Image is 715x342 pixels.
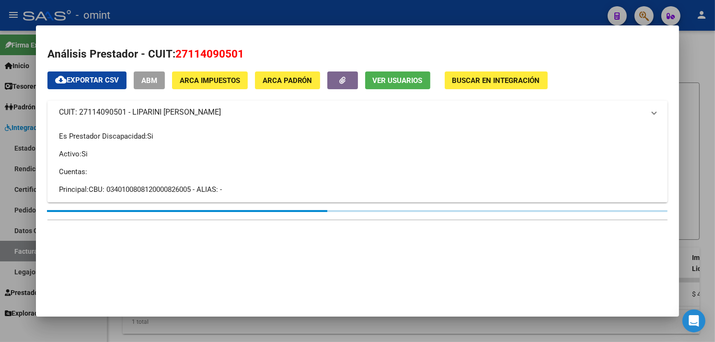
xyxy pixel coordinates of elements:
[682,309,705,332] div: Open Intercom Messenger
[47,124,668,202] div: CUIT: 27114090501 - LIPARINI [PERSON_NAME]
[47,46,668,62] h2: Análisis Prestador - CUIT:
[47,71,127,89] button: Exportar CSV
[55,74,67,85] mat-icon: cloud_download
[134,71,165,89] button: ABM
[59,106,645,118] mat-panel-title: CUIT: 27114090501 - LIPARINI [PERSON_NAME]
[172,71,248,89] button: ARCA Impuestos
[365,71,430,89] button: Ver Usuarios
[59,131,657,142] p: Es Prestador Discapacidad:
[59,185,89,194] span: Principal:
[59,149,657,159] p: Activo:
[373,76,423,85] span: Ver Usuarios
[263,76,312,85] span: ARCA Padrón
[55,76,119,84] span: Exportar CSV
[452,76,540,85] span: Buscar en Integración
[147,132,153,141] span: Si
[445,71,548,89] button: Buscar en Integración
[255,71,320,89] button: ARCA Padrón
[59,184,657,195] div: CBU: 0340100808120000826005 - ALIAS: -
[59,166,657,177] p: Cuentas:
[175,47,244,60] span: 27114090501
[81,150,88,158] span: Si
[180,76,240,85] span: ARCA Impuestos
[47,101,668,124] mat-expansion-panel-header: CUIT: 27114090501 - LIPARINI [PERSON_NAME]
[141,76,157,85] span: ABM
